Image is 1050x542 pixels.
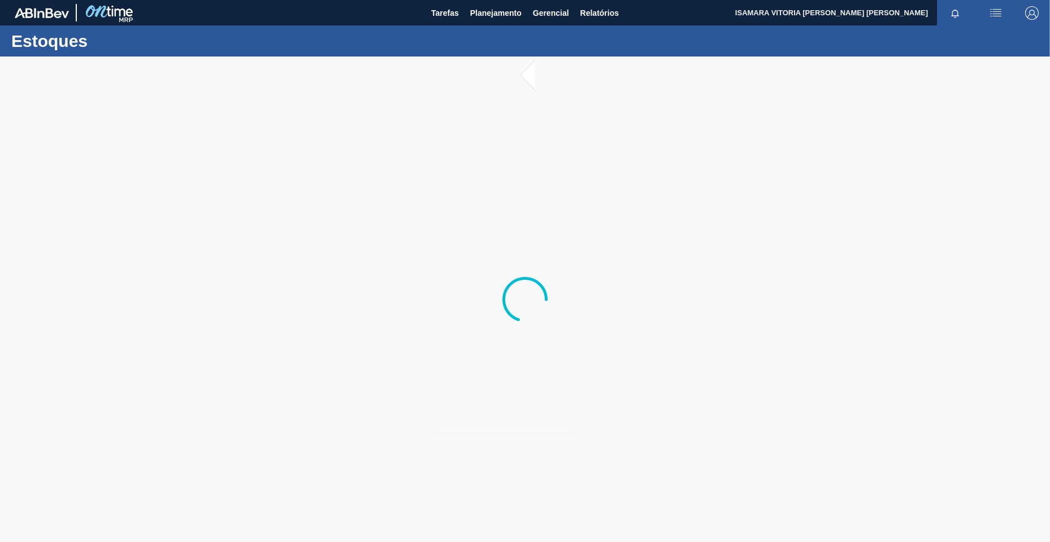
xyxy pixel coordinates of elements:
[989,6,1003,20] img: userActions
[1025,6,1039,20] img: Logout
[11,34,212,47] h1: Estoques
[937,5,973,21] button: Notificações
[580,6,619,20] span: Relatórios
[470,6,522,20] span: Planejamento
[15,8,69,18] img: TNhmsLtSVTkK8tSr43FrP2fwEKptu5GPRR3wAAAABJRU5ErkJggg==
[431,6,459,20] span: Tarefas
[533,6,569,20] span: Gerencial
